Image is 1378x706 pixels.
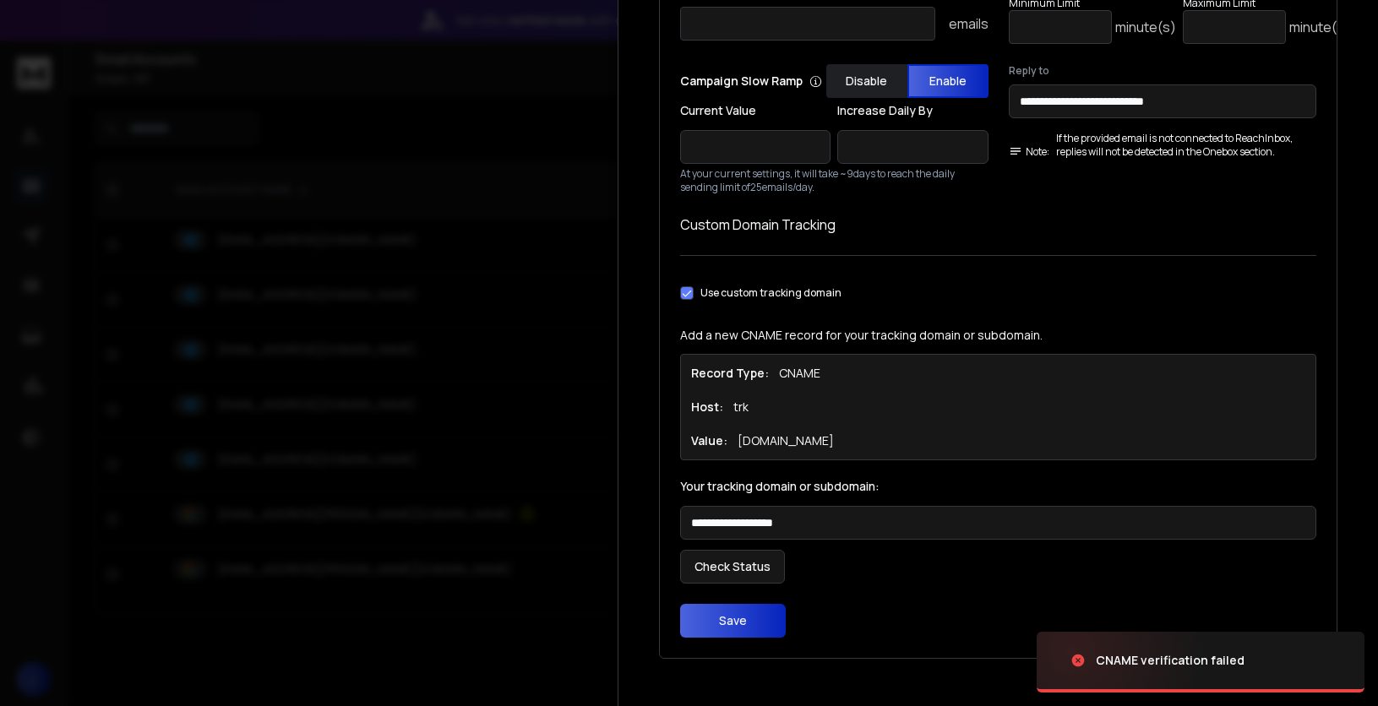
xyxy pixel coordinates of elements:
[691,399,723,415] h1: Host:
[680,327,1316,344] p: Add a new CNAME record for your tracking domain or subdomain.
[837,105,988,117] label: Increase Daily By
[680,167,989,194] p: At your current settings, it will take ~ 9 days to reach the daily sending limit of 25 emails/day.
[1037,615,1206,706] img: image
[691,365,769,382] h1: Record Type:
[1115,17,1176,37] p: minute(s)
[1096,652,1245,669] div: CNAME verification failed
[738,432,834,449] p: [DOMAIN_NAME]
[700,286,842,300] label: Use custom tracking domain
[1009,64,1317,78] label: Reply to
[1289,17,1350,37] p: minute(s)
[779,365,820,382] p: CNAME
[691,432,727,449] h1: Value:
[680,73,822,90] p: Campaign Slow Ramp
[680,215,1316,235] h1: Custom Domain Tracking
[1009,145,1049,159] span: Note:
[680,604,786,638] button: Save
[907,64,989,98] button: Enable
[826,64,907,98] button: Disable
[733,399,749,415] p: trk
[680,481,1316,492] label: Your tracking domain or subdomain:
[949,14,989,34] p: emails
[680,550,785,584] button: Check Status
[680,105,831,117] label: Current Value
[1009,132,1317,159] div: If the provided email is not connected to ReachInbox, replies will not be detected in the Onebox ...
